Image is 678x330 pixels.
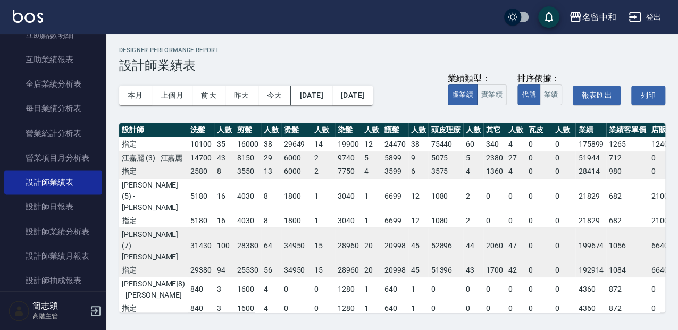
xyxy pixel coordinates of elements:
td: 1084 [606,264,649,277]
td: 31430 [188,227,214,264]
td: 4360 [575,277,606,302]
td: 28960 [335,227,362,264]
a: 設計師抽成報表 [4,268,102,293]
td: 682 [606,178,649,214]
td: 1 [362,277,382,302]
th: 人數 [553,123,576,137]
th: 染髮 [335,123,362,137]
td: 指定 [119,165,188,179]
td: 4 [261,277,281,302]
td: 8150 [235,151,261,165]
td: 0 [506,214,526,228]
td: 20998 [382,227,408,264]
td: 175899 [575,138,606,151]
td: 3040 [335,214,362,228]
td: 64 [261,227,281,264]
td: 指定 [119,138,188,151]
td: 15 [312,264,335,277]
a: 每日業績分析表 [4,96,102,121]
div: 名留中和 [582,11,616,24]
td: 1800 [281,214,312,228]
td: 0 [483,277,506,302]
td: 5075 [428,151,463,165]
td: 1800 [281,178,312,214]
th: 人數 [408,123,429,137]
td: 0 [649,302,675,316]
td: 0 [649,165,675,179]
th: 其它 [483,123,506,137]
td: 682 [606,214,649,228]
td: 16000 [235,138,261,151]
td: 4 [463,165,483,179]
a: 互助業績報表 [4,47,102,72]
td: 24470 [382,138,408,151]
td: 16 [214,214,235,228]
td: 8 [261,178,281,214]
td: 25530 [235,264,261,277]
td: 6 [408,165,429,179]
td: 0 [281,302,312,316]
td: 16 [214,178,235,214]
td: 6000 [281,151,312,165]
td: 3 [214,302,235,316]
td: 34950 [281,264,312,277]
td: 60 [463,138,483,151]
th: 人數 [312,123,335,137]
td: 7750 [335,165,362,179]
td: 0 [526,214,553,228]
td: 2580 [188,165,214,179]
th: 業績 [575,123,606,137]
td: 6699 [382,214,408,228]
td: 0 [526,264,553,277]
td: 0 [483,214,506,228]
td: 0 [428,277,463,302]
td: [PERSON_NAME](7) - [PERSON_NAME] [119,227,188,264]
td: 0 [553,264,576,277]
a: 互助點數明細 [4,23,102,47]
td: 640 [382,277,408,302]
td: 51396 [428,264,463,277]
td: 0 [553,138,576,151]
td: 指定 [119,302,188,316]
td: 6640 [649,227,675,264]
th: 人數 [362,123,382,137]
td: 0 [526,227,553,264]
td: 2060 [483,227,506,264]
td: 0 [553,302,576,316]
td: 19900 [335,138,362,151]
button: 報表匯出 [573,86,621,105]
td: 0 [506,178,526,214]
button: 上個月 [152,86,192,105]
td: 1 [408,302,429,316]
button: 代號 [517,84,540,105]
td: 0 [526,302,553,316]
td: 3599 [382,165,408,179]
td: 12 [408,214,429,228]
a: 設計師業績月報表 [4,244,102,268]
td: 872 [606,302,649,316]
td: 6699 [382,178,408,214]
td: 980 [606,165,649,179]
td: 指定 [119,264,188,277]
td: 1360 [483,165,506,179]
a: 全店業績分析表 [4,72,102,96]
td: 9740 [335,151,362,165]
div: 業績類型： [448,73,507,84]
th: 業績客單價 [606,123,649,137]
td: 0 [463,302,483,316]
td: 5 [463,151,483,165]
button: 登出 [624,7,665,27]
h2: Designer Performance Report [119,47,665,54]
button: 名留中和 [565,6,620,28]
td: 1600 [235,302,261,316]
td: 0 [526,178,553,214]
td: 5 [362,151,382,165]
td: 712 [606,151,649,165]
td: 江嘉麗 (3) - 江嘉麗 [119,151,188,165]
td: 52896 [428,227,463,264]
td: 47 [506,227,526,264]
button: [DATE] [291,86,332,105]
button: [DATE] [332,86,373,105]
h5: 簡志穎 [32,301,87,311]
td: 0 [526,277,553,302]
